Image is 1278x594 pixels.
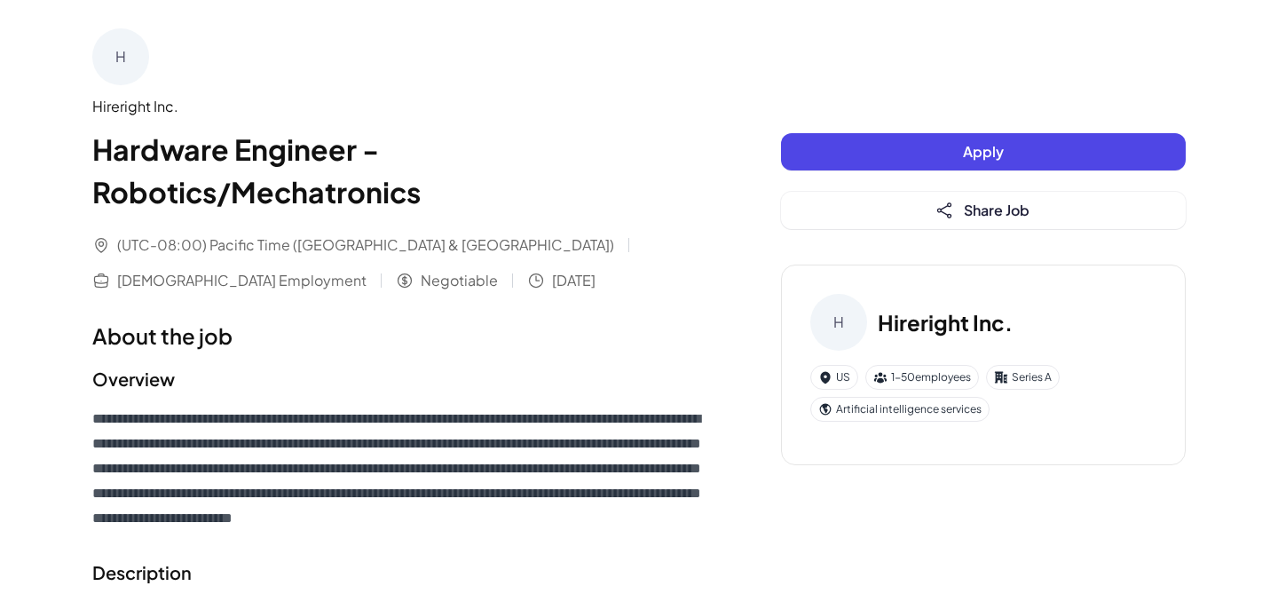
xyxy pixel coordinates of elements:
[810,294,867,351] div: H
[963,142,1004,161] span: Apply
[421,270,498,291] span: Negotiable
[781,192,1186,229] button: Share Job
[92,320,710,352] h1: About the job
[986,365,1060,390] div: Series A
[865,365,979,390] div: 1-50 employees
[92,128,710,213] h1: Hardware Engineer - Robotics/Mechatronics
[92,559,710,586] h2: Description
[781,133,1186,170] button: Apply
[964,201,1029,219] span: Share Job
[878,306,1013,338] h3: Hireright Inc.
[92,28,149,85] div: H
[117,234,614,256] span: (UTC-08:00) Pacific Time ([GEOGRAPHIC_DATA] & [GEOGRAPHIC_DATA])
[117,270,367,291] span: [DEMOGRAPHIC_DATA] Employment
[552,270,596,291] span: [DATE]
[810,397,990,422] div: Artificial intelligence services
[810,365,858,390] div: US
[92,96,710,117] div: Hireright Inc.
[92,366,710,392] h2: Overview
